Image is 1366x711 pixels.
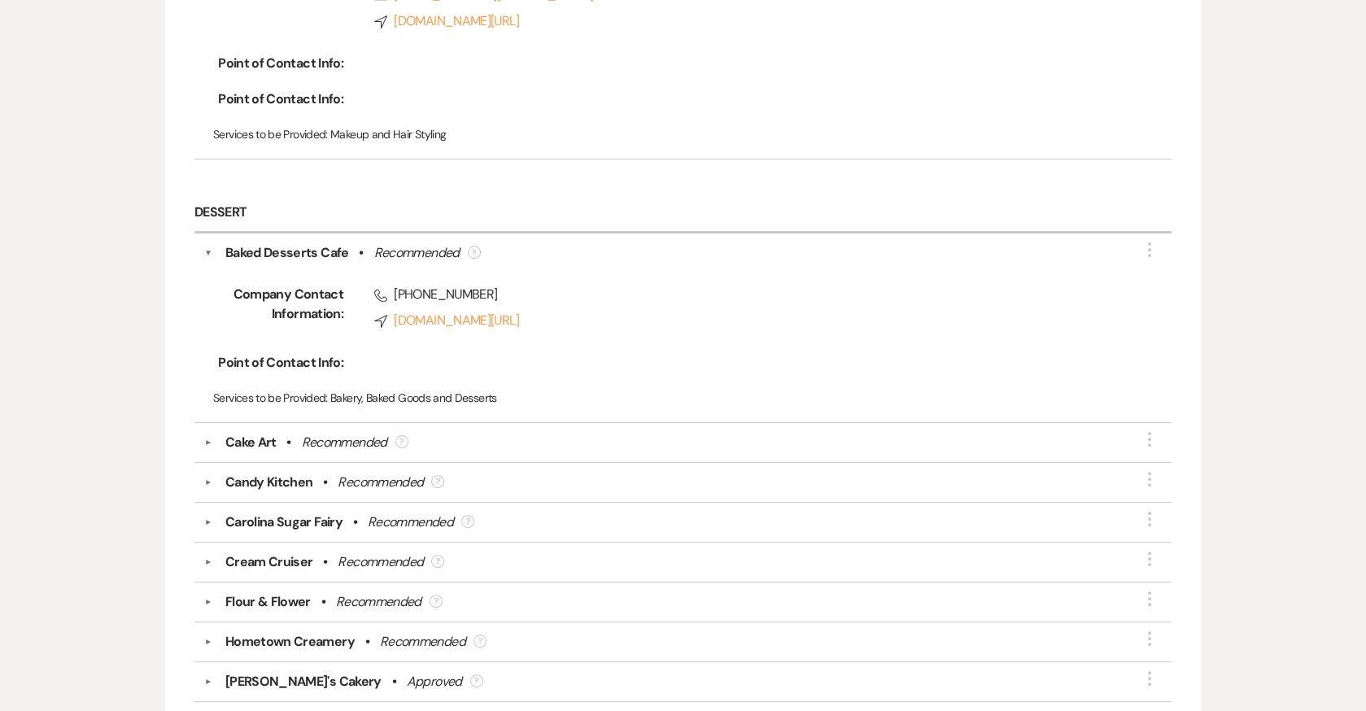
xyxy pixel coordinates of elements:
button: ▼ [199,598,218,606]
b: • [323,473,327,492]
div: Hometown Creamery [225,632,355,652]
a: [DOMAIN_NAME][URL] [374,311,1115,330]
b: • [353,513,357,532]
button: ▼ [199,558,218,566]
span: Point of Contact Info: [213,89,343,109]
div: ? [431,555,444,568]
b: • [359,243,363,263]
div: Baked Desserts Cafe [225,243,349,263]
b: • [323,552,327,572]
div: ? [474,635,487,648]
div: ? [470,674,483,687]
div: [PERSON_NAME]'s Cakery [225,672,382,691]
button: ▼ [199,518,218,526]
span: Services to be Provided: [213,390,328,405]
div: Flour & Flower [225,592,311,612]
span: Point of Contact Info: [213,54,343,73]
span: [PHONE_NUMBER] [374,285,1115,304]
div: Recommended [374,243,460,263]
span: Point of Contact Info: [213,353,343,373]
p: Bakery, Baked Goods and Desserts [213,389,1153,407]
div: Candy Kitchen [225,473,313,492]
p: Makeup and Hair Styling [213,125,1153,143]
div: Recommended [336,592,421,612]
span: Company Contact Information: [213,285,343,337]
div: ? [430,595,443,608]
div: Approved [407,672,462,691]
div: Recommended [368,513,453,532]
div: Recommended [380,632,465,652]
a: [DOMAIN_NAME][URL] [374,11,1115,31]
h6: Dessert [194,194,1172,233]
div: ? [431,475,444,488]
div: ? [468,246,481,259]
b: • [392,672,396,691]
button: ▼ [199,438,218,447]
div: Cake Art [225,433,277,452]
button: ▼ [199,638,218,646]
div: ? [461,515,474,528]
b: • [321,592,325,612]
button: ▼ [199,478,218,486]
div: ? [395,435,408,448]
div: Carolina Sugar Fairy [225,513,343,532]
button: ▼ [204,243,212,263]
button: ▼ [199,678,218,686]
div: Recommended [302,433,387,452]
div: Recommended [338,552,423,572]
b: • [365,632,369,652]
span: Services to be Provided: [213,127,328,142]
div: Recommended [338,473,423,492]
div: Cream Cruiser [225,552,313,572]
b: • [286,433,290,452]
